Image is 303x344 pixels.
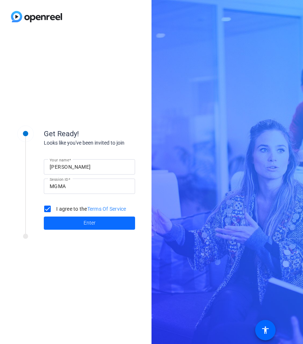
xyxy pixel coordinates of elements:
[44,139,190,147] div: Looks like you've been invited to join
[87,206,126,212] a: Terms Of Service
[84,219,96,227] span: Enter
[55,205,126,213] label: I agree to the
[261,326,270,335] mat-icon: accessibility
[50,177,68,181] mat-label: Session ID
[50,158,69,162] mat-label: Your name
[44,128,190,139] div: Get Ready!
[44,217,135,230] button: Enter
